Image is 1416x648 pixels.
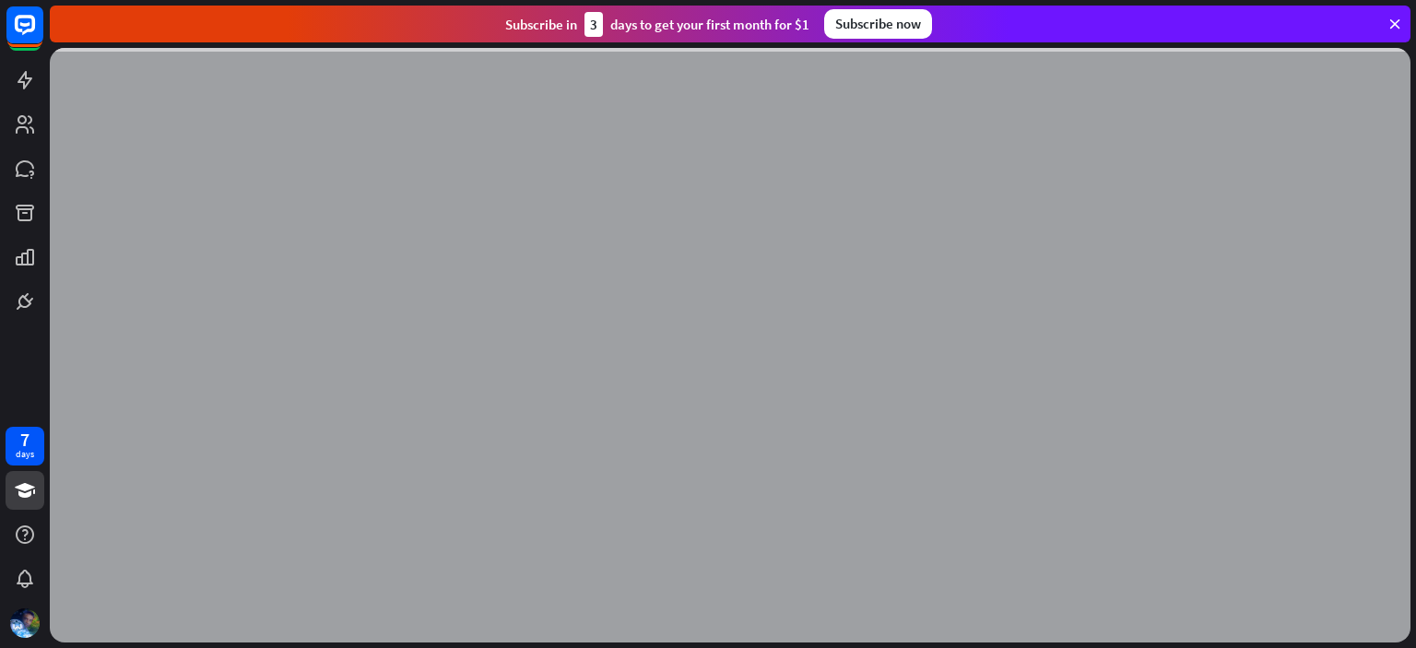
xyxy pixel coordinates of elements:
a: 7 days [6,427,44,465]
div: Subscribe in days to get your first month for $1 [505,12,809,37]
div: Subscribe now [824,9,932,39]
div: 7 [20,431,29,448]
div: days [16,448,34,461]
div: 3 [584,12,603,37]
